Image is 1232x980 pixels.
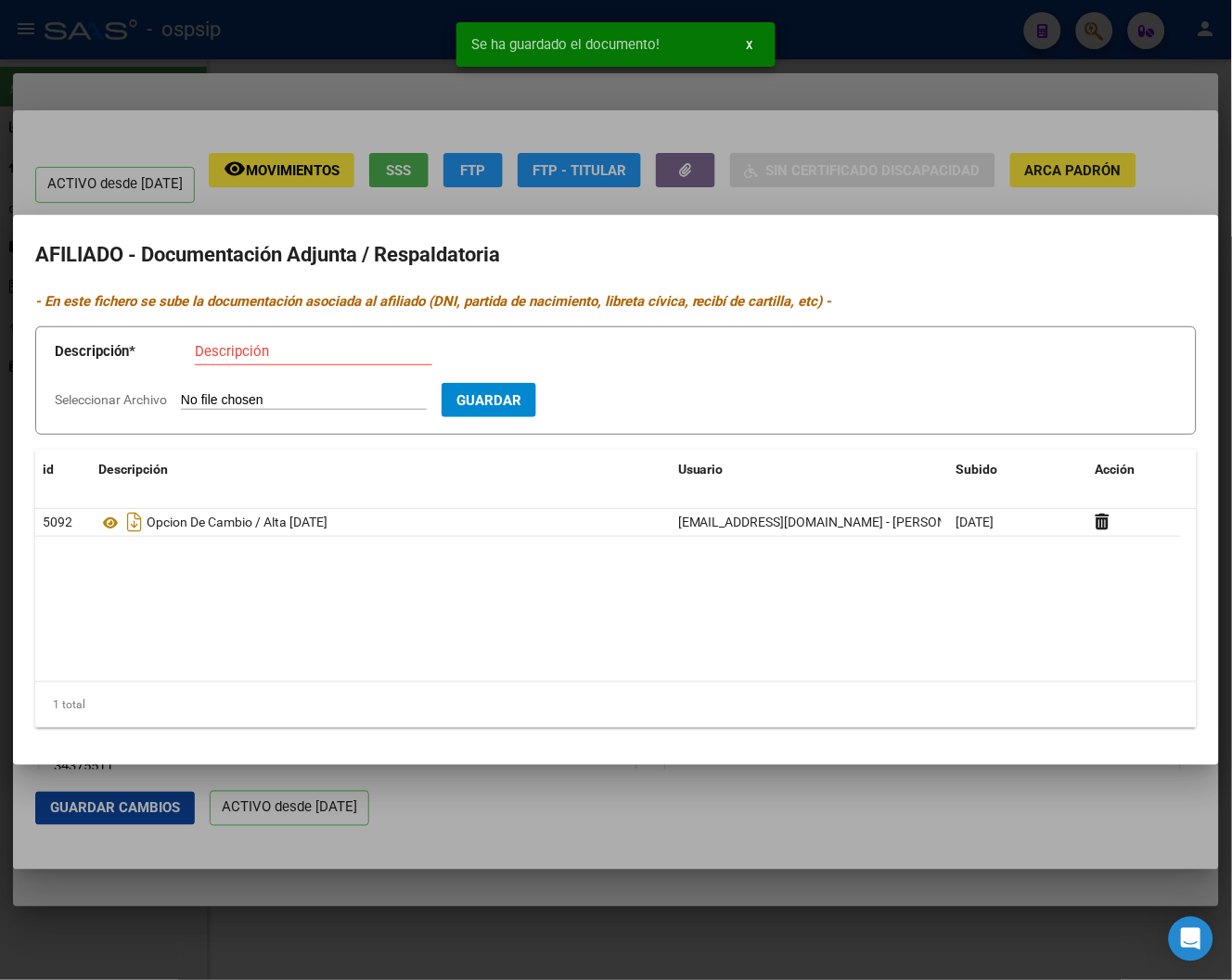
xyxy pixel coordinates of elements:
span: Opcion De Cambio / Alta [DATE] [147,515,327,530]
h2: AFILIADO - Documentación Adjunta / Respaldatoria [35,237,1197,273]
datatable-header-cell: Descripción [91,450,671,490]
span: Usuario [678,462,724,477]
span: Acción [1096,462,1136,477]
button: Guardar [442,383,536,417]
span: Guardar [456,392,521,409]
datatable-header-cell: Acción [1088,450,1181,490]
p: Descripción [55,341,195,363]
div: 1 total [35,682,1197,729]
datatable-header-cell: Usuario [671,450,949,490]
datatable-header-cell: id [35,450,91,490]
span: [DATE] [956,515,995,529]
span: id [43,462,54,477]
span: x [747,36,753,53]
span: Descripción [98,462,168,477]
span: 5092 [43,515,72,529]
datatable-header-cell: Subido [949,450,1088,490]
button: x [732,28,768,61]
span: Subido [956,462,998,477]
span: [EMAIL_ADDRESS][DOMAIN_NAME] - [PERSON_NAME] [678,515,993,529]
span: Se ha guardado el documento! [471,35,660,54]
div: Open Intercom Messenger [1169,917,1213,961]
i: Descargar documento [122,507,147,537]
span: Seleccionar Archivo [55,392,167,407]
i: - En este fichero se sube la documentación asociada al afiliado (DNI, partida de nacimiento, libr... [35,293,832,310]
